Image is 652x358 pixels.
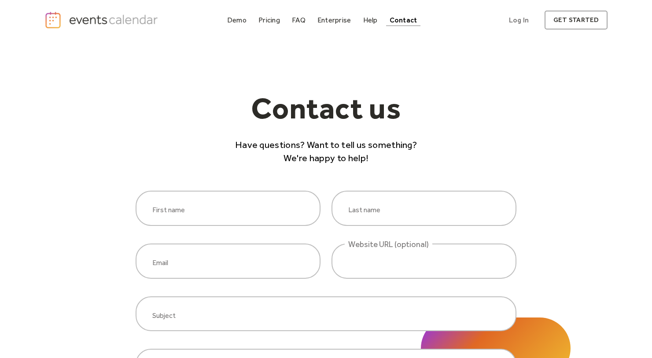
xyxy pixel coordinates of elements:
[224,14,250,26] a: Demo
[386,14,421,26] a: Contact
[255,14,284,26] a: Pricing
[363,18,378,22] div: Help
[545,11,608,30] a: get started
[231,138,421,164] p: Have questions? Want to tell us something? We're happy to help!
[227,18,247,22] div: Demo
[314,14,354,26] a: Enterprise
[390,18,417,22] div: Contact
[360,14,381,26] a: Help
[288,14,309,26] a: FAQ
[317,18,351,22] div: Enterprise
[44,11,161,29] a: home
[258,18,280,22] div: Pricing
[500,11,538,30] a: Log In
[292,18,306,22] div: FAQ
[231,93,421,132] h1: Contact us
